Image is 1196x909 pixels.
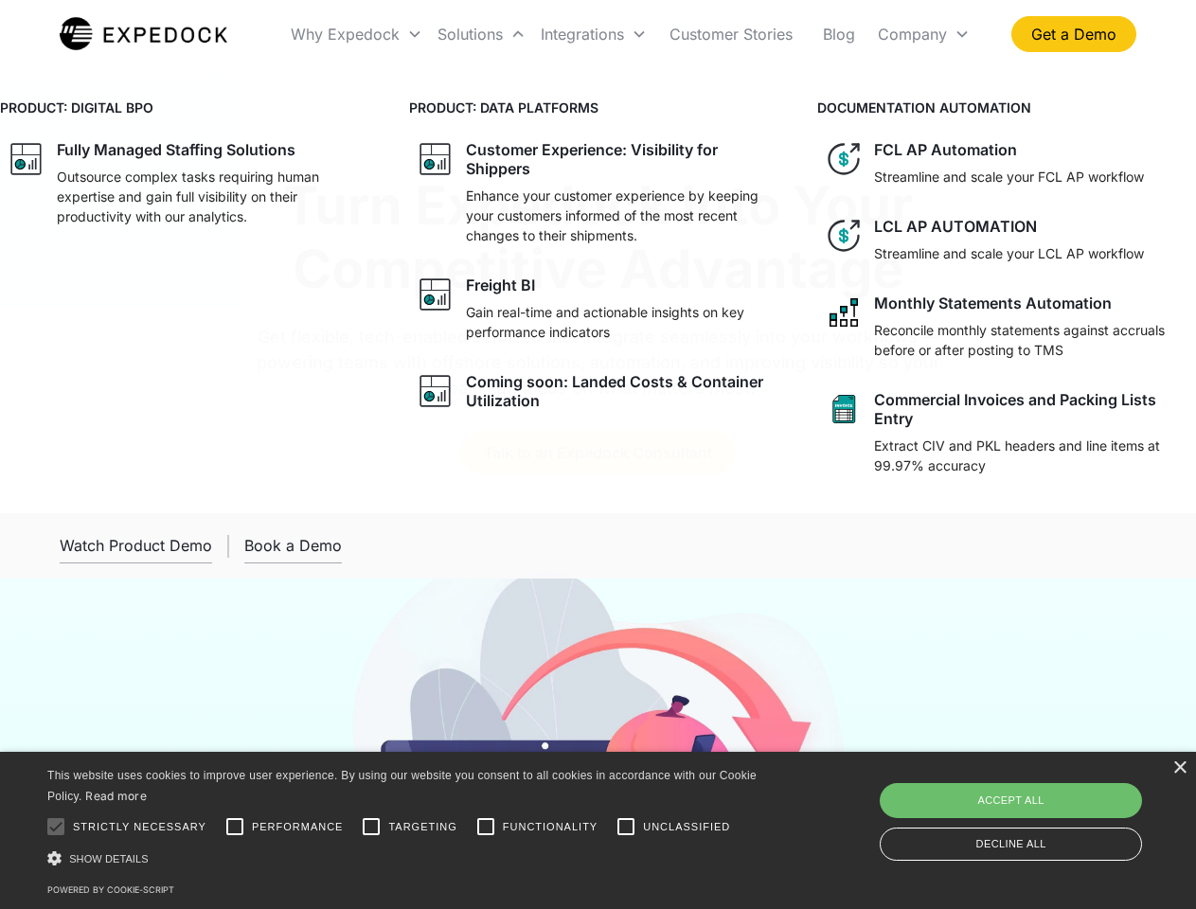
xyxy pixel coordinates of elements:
p: Streamline and scale your FCL AP workflow [874,167,1144,187]
span: Functionality [503,819,598,835]
img: dollar icon [825,217,863,255]
img: graph icon [8,140,45,178]
a: Get a Demo [1011,16,1136,52]
img: Expedock Logo [60,15,227,53]
div: Watch Product Demo [60,536,212,555]
img: dollar icon [825,140,863,178]
a: graph iconFreight BIGain real-time and actionable insights on key performance indicators [409,268,788,349]
p: Outsource complex tasks requiring human expertise and gain full visibility on their productivity ... [57,167,371,226]
a: open lightbox [60,528,212,563]
img: graph icon [417,276,455,313]
div: Solutions [437,25,503,44]
div: Fully Managed Staffing Solutions [57,140,295,159]
span: This website uses cookies to improve user experience. By using our website you consent to all coo... [47,769,757,804]
a: Blog [808,2,870,66]
iframe: Chat Widget [881,704,1196,909]
div: Commercial Invoices and Packing Lists Entry [874,390,1188,428]
span: Performance [252,819,344,835]
p: Reconcile monthly statements against accruals before or after posting to TMS [874,320,1188,360]
img: graph icon [417,140,455,178]
span: Strictly necessary [73,819,206,835]
p: Streamline and scale your LCL AP workflow [874,243,1144,263]
div: Integrations [533,2,654,66]
a: dollar iconFCL AP AutomationStreamline and scale your FCL AP workflow [817,133,1196,194]
span: Unclassified [643,819,730,835]
div: Why Expedock [283,2,430,66]
img: network like icon [825,294,863,331]
div: Show details [47,848,763,868]
div: Monthly Statements Automation [874,294,1112,312]
h4: PRODUCT: DATA PLATFORMS [409,98,788,117]
div: Coming soon: Landed Costs & Container Utilization [466,372,780,410]
a: sheet iconCommercial Invoices and Packing Lists EntryExtract CIV and PKL headers and line items a... [817,383,1196,483]
a: Read more [85,789,147,803]
a: Customer Stories [654,2,808,66]
a: graph iconComing soon: Landed Costs & Container Utilization [409,365,788,418]
a: dollar iconLCL AP AUTOMATIONStreamline and scale your LCL AP workflow [817,209,1196,271]
h4: DOCUMENTATION AUTOMATION [817,98,1196,117]
div: Company [870,2,977,66]
div: Freight BI [466,276,535,294]
span: Targeting [388,819,456,835]
a: Book a Demo [244,528,342,563]
a: network like iconMonthly Statements AutomationReconcile monthly statements against accruals befor... [817,286,1196,367]
div: Solutions [430,2,533,66]
p: Gain real-time and actionable insights on key performance indicators [466,302,780,342]
div: Customer Experience: Visibility for Shippers [466,140,780,178]
div: LCL AP AUTOMATION [874,217,1037,236]
div: Why Expedock [291,25,400,44]
img: graph icon [417,372,455,410]
img: sheet icon [825,390,863,428]
span: Show details [69,853,149,864]
div: Company [878,25,947,44]
a: graph iconCustomer Experience: Visibility for ShippersEnhance your customer experience by keeping... [409,133,788,253]
a: home [60,15,227,53]
div: Book a Demo [244,536,342,555]
p: Extract CIV and PKL headers and line items at 99.97% accuracy [874,436,1188,475]
a: Powered by cookie-script [47,884,174,895]
div: FCL AP Automation [874,140,1017,159]
p: Enhance your customer experience by keeping your customers informed of the most recent changes to... [466,186,780,245]
div: Integrations [541,25,624,44]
